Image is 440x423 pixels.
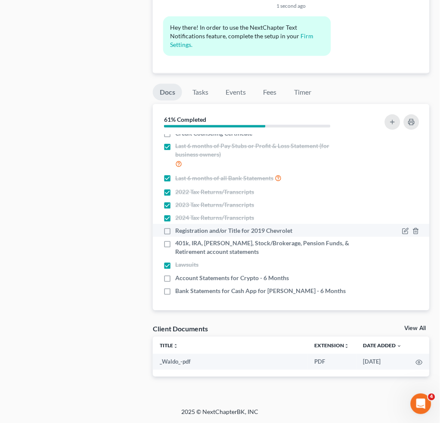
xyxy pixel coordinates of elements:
span: 2023 Tax Returns/Transcripts [175,201,254,209]
a: View All [405,326,426,332]
span: 2024 Tax Returns/Transcripts [175,213,254,222]
td: PDF [308,354,356,370]
td: [DATE] [356,354,409,370]
div: 1 second ago [163,2,419,9]
span: Account Statements for Crypto - 6 Months [175,274,289,282]
span: Registration and/or Title for 2019 Chevrolet [175,226,292,235]
i: unfold_more [173,344,178,349]
a: Tasks [186,84,215,101]
a: Timer [287,84,318,101]
a: Extensionunfold_more [315,343,350,349]
span: Hey there! In order to use the NextChapter Text Notifications feature, complete the setup in your [170,24,299,40]
td: _Waldo_-pdf [153,354,308,370]
span: 2022 Tax Returns/Transcripts [175,188,254,196]
span: 401k, IRA, [PERSON_NAME], Stock/Brokerage, Pension Funds, & Retirement account statements [175,239,353,256]
span: 4 [428,394,435,401]
a: Titleunfold_more [160,343,178,349]
div: Client Documents [153,324,208,333]
a: Date Added expand_more [363,343,402,349]
i: unfold_more [344,344,350,349]
a: Fees [256,84,284,101]
span: Last 6 months of all Bank Statements [175,174,273,183]
strong: 61% Completed [164,116,206,123]
a: Docs [153,84,182,101]
span: Bank Statements for Cash App for [PERSON_NAME] - 6 Months [175,287,346,295]
span: Lawsuits [175,261,198,269]
span: Last 6 months of Pay Stubs or Profit & Loss Statement (for business owners) [175,142,353,159]
i: expand_more [397,344,402,349]
a: Events [219,84,253,101]
iframe: Intercom live chat [411,394,431,414]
